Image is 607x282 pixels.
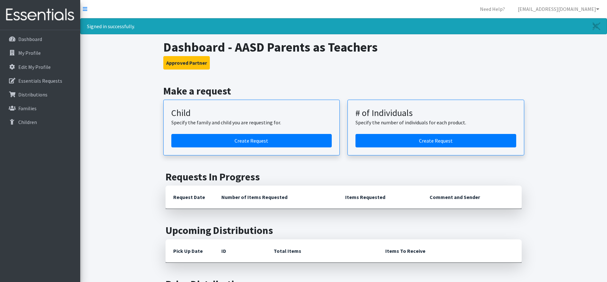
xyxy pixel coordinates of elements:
[586,19,607,34] a: Close
[355,134,516,147] a: Create a request by number of individuals
[266,239,378,263] th: Total Items
[18,36,42,42] p: Dashboard
[166,224,522,236] h2: Upcoming Distributions
[3,88,78,101] a: Distributions
[3,61,78,73] a: Edit My Profile
[338,186,422,209] th: Items Requested
[163,39,524,55] h1: Dashboard - AASD Parents as Teachers
[513,3,604,15] a: [EMAIL_ADDRESS][DOMAIN_NAME]
[3,102,78,115] a: Families
[166,171,522,183] h2: Requests In Progress
[18,119,37,125] p: Children
[3,74,78,87] a: Essentials Requests
[3,46,78,59] a: My Profile
[171,119,332,126] p: Specify the family and child you are requesting for.
[18,105,37,112] p: Families
[171,108,332,119] h3: Child
[355,119,516,126] p: Specify the number of individuals for each product.
[18,64,51,70] p: Edit My Profile
[18,91,47,98] p: Distributions
[18,50,41,56] p: My Profile
[3,33,78,46] a: Dashboard
[214,186,338,209] th: Number of Items Requested
[166,239,214,263] th: Pick Up Date
[355,108,516,119] h3: # of Individuals
[163,85,524,97] h2: Make a request
[163,56,210,70] button: Approved Partner
[171,134,332,147] a: Create a request for a child or family
[18,78,62,84] p: Essentials Requests
[475,3,510,15] a: Need Help?
[3,4,78,26] img: HumanEssentials
[378,239,522,263] th: Items To Receive
[3,116,78,129] a: Children
[80,18,607,34] div: Signed in successfully.
[214,239,266,263] th: ID
[166,186,214,209] th: Request Date
[422,186,522,209] th: Comment and Sender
